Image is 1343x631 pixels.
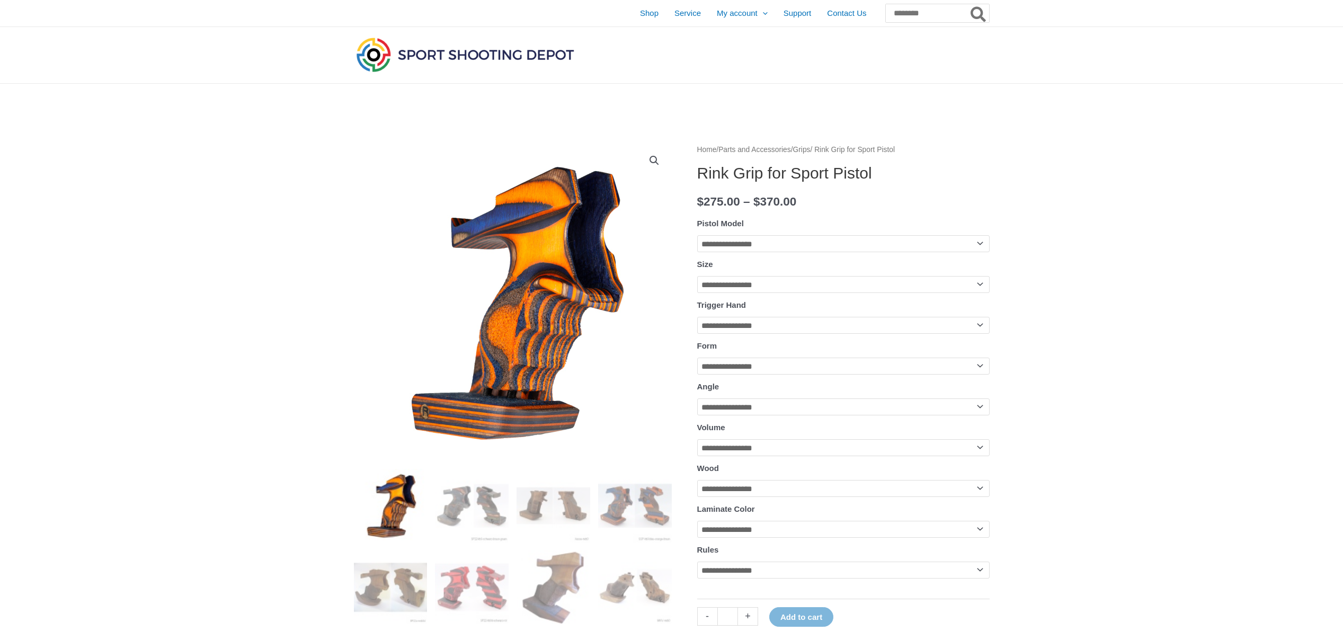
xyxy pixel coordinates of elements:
nav: Breadcrumb [697,143,990,157]
a: - [697,607,717,626]
a: + [738,607,758,626]
span: – [743,195,750,208]
img: Rink Sport Pistol Grip [598,550,672,624]
img: Rink Grip for Sport Pistol - Image 4 [598,469,672,543]
label: Size [697,260,713,269]
label: Form [697,341,717,350]
img: Sport Shooting Depot [354,35,576,74]
input: Product quantity [717,607,738,626]
a: Parts and Accessories [718,146,791,154]
span: $ [697,195,704,208]
img: Rink Grip for Sport Pistol - Image 2 [435,469,509,543]
img: Rink Grip for Sport Pistol - Image 5 [354,550,428,624]
a: View full-screen image gallery [645,151,664,170]
label: Wood [697,464,719,473]
bdi: 370.00 [753,195,796,208]
label: Trigger Hand [697,300,746,309]
img: Rink Grip for Sport Pistol - Image 3 [517,469,590,543]
label: Angle [697,382,719,391]
h1: Rink Grip for Sport Pistol [697,164,990,183]
a: Grips [793,146,811,154]
label: Rules [697,545,719,554]
img: Rink Grip for Sport Pistol - Image 6 [435,550,509,624]
label: Laminate Color [697,504,755,513]
a: Home [697,146,717,154]
button: Add to cart [769,607,833,627]
button: Search [968,4,989,22]
bdi: 275.00 [697,195,740,208]
img: Rink Grip for Sport Pistol [354,469,428,543]
span: $ [753,195,760,208]
label: Pistol Model [697,219,744,228]
label: Volume [697,423,725,432]
img: Rink Grip for Sport Pistol - Image 7 [517,550,590,624]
